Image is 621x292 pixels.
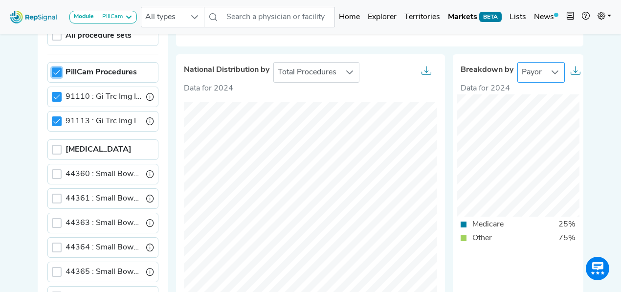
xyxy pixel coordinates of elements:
[66,67,137,78] label: PillCam Procedures
[466,232,498,244] div: Other
[66,217,142,229] label: Small Bowel Endoscopy
[184,66,269,75] span: National Distribution by
[66,91,142,103] label: Gi Trc Img Intral Esoph-Ile
[335,7,364,27] a: Home
[66,193,142,204] label: Small Bowel Endoscopy/Biopsy
[416,63,437,82] button: Export as...
[461,66,513,75] span: Breakdown by
[466,219,510,230] div: Medicare
[66,242,142,253] label: Small Bowel Endoscopy
[141,7,185,27] span: All types
[274,63,340,82] span: Total Procedures
[66,144,132,156] label: Enteroscopy
[444,7,506,27] a: MarketsBETA
[66,168,142,180] label: Small Bowel Endoscopy
[565,63,586,82] button: Export as...
[461,83,576,94] div: Data for 2024
[562,7,578,27] button: Intel Book
[506,7,530,27] a: Lists
[184,83,437,94] p: Data for 2024
[479,12,502,22] span: BETA
[364,7,400,27] a: Explorer
[553,232,581,244] div: 75%
[69,11,137,23] button: ModulePillCam
[66,30,132,42] label: All procedure sets
[66,266,142,278] label: Small Bowel Endoscopy
[74,14,94,20] strong: Module
[553,219,581,230] div: 25%
[530,7,562,27] a: News
[66,115,142,127] label: Gi Trc Img Intral Colon I&R
[518,63,546,82] span: Payor
[400,7,444,27] a: Territories
[98,13,123,21] div: PillCam
[222,7,335,27] input: Search a physician or facility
